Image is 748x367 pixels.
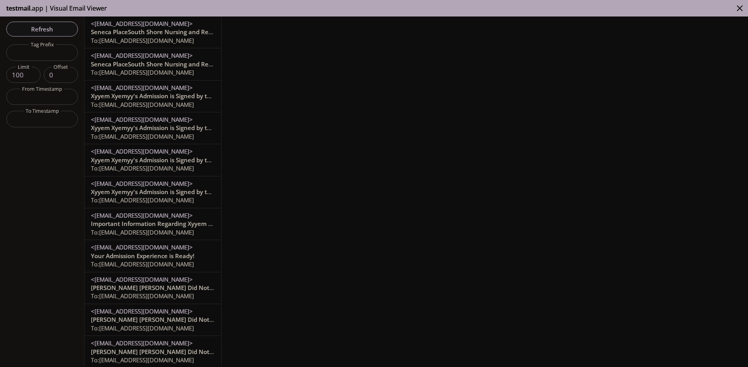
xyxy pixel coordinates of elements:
[91,339,193,347] span: <[EMAIL_ADDRESS][DOMAIN_NAME]>
[85,81,221,112] div: <[EMAIL_ADDRESS][DOMAIN_NAME]>Xyyem Xyemyy's Admission is Signed by the ResidentTo:[EMAIL_ADDRESS...
[85,208,221,240] div: <[EMAIL_ADDRESS][DOMAIN_NAME]>Important Information Regarding Xyyem Xyemyy's Admission to Seneca ...
[85,240,221,272] div: <[EMAIL_ADDRESS][DOMAIN_NAME]>Your Admission Experience is Ready!To:[EMAIL_ADDRESS][DOMAIN_NAME]
[91,292,194,300] span: To: [EMAIL_ADDRESS][DOMAIN_NAME]
[85,144,221,176] div: <[EMAIL_ADDRESS][DOMAIN_NAME]>Xyyem Xyemyy's Admission is Signed by the ResidentTo:[EMAIL_ADDRESS...
[91,356,194,364] span: To: [EMAIL_ADDRESS][DOMAIN_NAME]
[85,112,221,144] div: <[EMAIL_ADDRESS][DOMAIN_NAME]>Xyyem Xyemyy's Admission is Signed by the ResidentTo:[EMAIL_ADDRESS...
[85,272,221,304] div: <[EMAIL_ADDRESS][DOMAIN_NAME]>[PERSON_NAME] [PERSON_NAME] Did Not Accept Seneca PlaceSouth Shore ...
[91,92,241,100] span: Xyyem Xyemyy's Admission is Signed by the Resident
[91,196,194,204] span: To: [EMAIL_ADDRESS][DOMAIN_NAME]
[91,252,194,260] span: Your Admission Experience is Ready!
[91,101,194,108] span: To: [EMAIL_ADDRESS][DOMAIN_NAME]
[91,275,193,283] span: <[EMAIL_ADDRESS][DOMAIN_NAME]>
[85,304,221,336] div: <[EMAIL_ADDRESS][DOMAIN_NAME]>[PERSON_NAME] [PERSON_NAME] Did Not Accept Seneca PlaceSouth Shore ...
[91,124,241,132] span: Xyyem Xyemyy's Admission is Signed by the Resident
[91,164,194,172] span: To: [EMAIL_ADDRESS][DOMAIN_NAME]
[91,51,193,59] span: <[EMAIL_ADDRESS][DOMAIN_NAME]>
[91,28,373,36] span: Seneca PlaceSouth Shore Nursing and Rehabilitation (KY2025 BLUEGRASS SNF) Admission Approval
[91,156,241,164] span: Xyyem Xyemyy's Admission is Signed by the Resident
[6,4,30,13] span: testmail
[91,243,193,251] span: <[EMAIL_ADDRESS][DOMAIN_NAME]>
[13,24,72,34] span: Refresh
[91,20,193,28] span: <[EMAIL_ADDRESS][DOMAIN_NAME]>
[91,132,194,140] span: To: [EMAIL_ADDRESS][DOMAIN_NAME]
[91,84,193,92] span: <[EMAIL_ADDRESS][DOMAIN_NAME]>
[91,260,194,268] span: To: [EMAIL_ADDRESS][DOMAIN_NAME]
[91,37,194,44] span: To: [EMAIL_ADDRESS][DOMAIN_NAME]
[85,48,221,80] div: <[EMAIL_ADDRESS][DOMAIN_NAME]>Seneca PlaceSouth Shore Nursing and Rehabilitation (KY2025 BLUEGRAS...
[91,284,527,292] span: [PERSON_NAME] [PERSON_NAME] Did Not Accept Seneca PlaceSouth Shore Nursing and Rehabilitation (KY...
[91,116,193,123] span: <[EMAIL_ADDRESS][DOMAIN_NAME]>
[6,22,78,37] button: Refresh
[91,324,194,332] span: To: [EMAIL_ADDRESS][DOMAIN_NAME]
[91,60,373,68] span: Seneca PlaceSouth Shore Nursing and Rehabilitation (KY2025 BLUEGRASS SNF) Admission Approval
[91,180,193,187] span: <[EMAIL_ADDRESS][DOMAIN_NAME]>
[85,176,221,208] div: <[EMAIL_ADDRESS][DOMAIN_NAME]>Xyyem Xyemyy's Admission is Signed by the ResidentTo:[EMAIL_ADDRESS...
[91,188,241,196] span: Xyyem Xyemyy's Admission is Signed by the Resident
[91,68,194,76] span: To: [EMAIL_ADDRESS][DOMAIN_NAME]
[91,348,527,356] span: [PERSON_NAME] [PERSON_NAME] Did Not Accept Seneca PlaceSouth Shore Nursing and Rehabilitation (KY...
[91,211,193,219] span: <[EMAIL_ADDRESS][DOMAIN_NAME]>
[85,17,221,48] div: <[EMAIL_ADDRESS][DOMAIN_NAME]>Seneca PlaceSouth Shore Nursing and Rehabilitation (KY2025 BLUEGRAS...
[91,316,527,323] span: [PERSON_NAME] [PERSON_NAME] Did Not Accept Seneca PlaceSouth Shore Nursing and Rehabilitation (KY...
[91,307,193,315] span: <[EMAIL_ADDRESS][DOMAIN_NAME]>
[91,228,194,236] span: To: [EMAIL_ADDRESS][DOMAIN_NAME]
[91,220,499,228] span: Important Information Regarding Xyyem Xyemyy's Admission to Seneca PlaceSouth Shore Nursing and R...
[91,147,193,155] span: <[EMAIL_ADDRESS][DOMAIN_NAME]>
